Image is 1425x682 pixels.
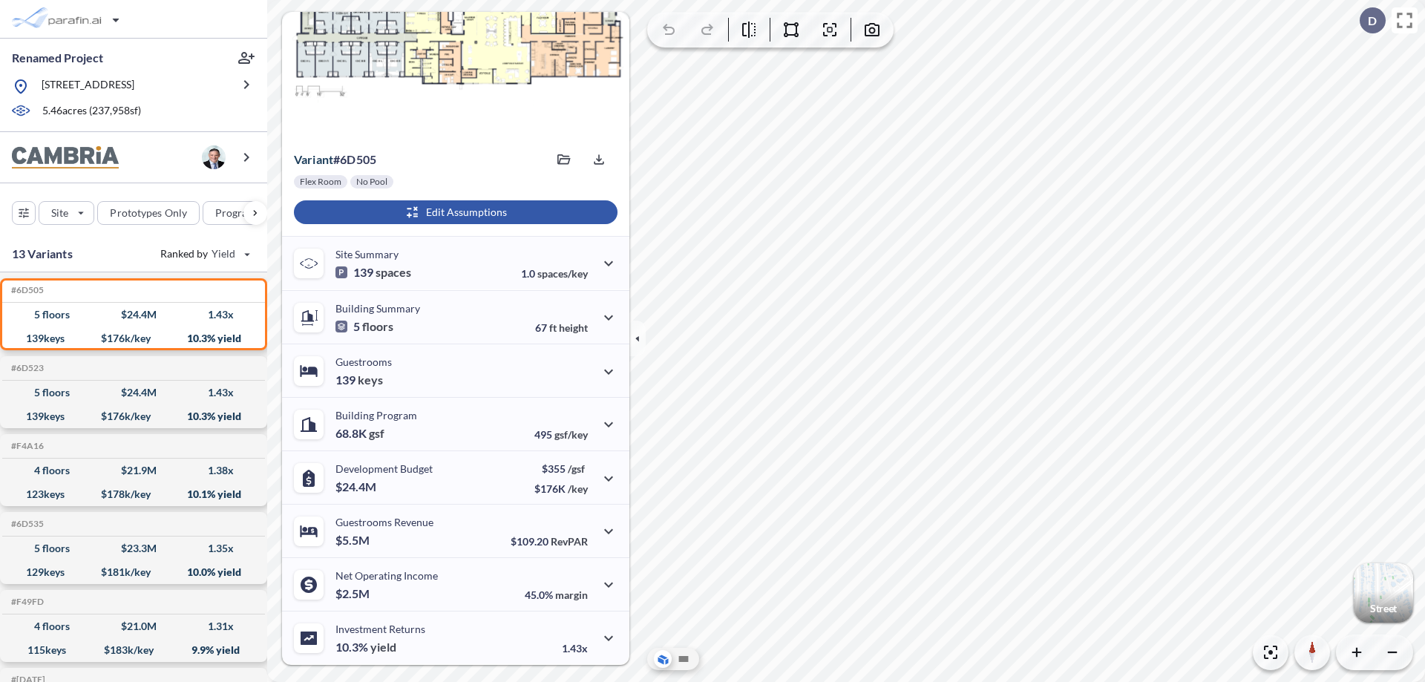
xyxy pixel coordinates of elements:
[335,516,433,528] p: Guestrooms Revenue
[1354,563,1413,623] button: Switcher ImageStreet
[51,206,68,220] p: Site
[12,146,119,169] img: BrandImage
[551,535,588,548] span: RevPAR
[358,373,383,387] span: keys
[521,267,588,280] p: 1.0
[537,267,588,280] span: spaces/key
[534,482,588,495] p: $176K
[294,200,617,224] button: Edit Assumptions
[294,152,333,166] span: Variant
[335,426,384,441] p: 68.8K
[369,426,384,441] span: gsf
[335,355,392,368] p: Guestrooms
[8,519,44,529] h5: Click to copy the code
[335,409,417,422] p: Building Program
[534,462,588,475] p: $355
[535,321,588,334] p: 67
[335,479,379,494] p: $24.4M
[335,569,438,582] p: Net Operating Income
[335,302,420,315] p: Building Summary
[335,623,425,635] p: Investment Returns
[335,248,399,260] p: Site Summary
[215,206,257,220] p: Program
[568,482,588,495] span: /key
[42,77,134,96] p: [STREET_ADDRESS]
[12,245,73,263] p: 13 Variants
[335,462,433,475] p: Development Budget
[554,428,588,441] span: gsf/key
[148,242,260,266] button: Ranked by Yield
[335,265,411,280] p: 139
[568,462,585,475] span: /gsf
[212,246,236,261] span: Yield
[39,201,94,225] button: Site
[42,103,141,119] p: 5.46 acres ( 237,958 sf)
[654,650,672,668] button: Aerial View
[8,441,44,451] h5: Click to copy the code
[335,586,372,601] p: $2.5M
[525,588,588,601] p: 45.0%
[549,321,557,334] span: ft
[335,533,372,548] p: $5.5M
[335,640,396,655] p: 10.3%
[555,588,588,601] span: margin
[559,321,588,334] span: height
[511,535,588,548] p: $109.20
[562,642,588,655] p: 1.43x
[203,201,283,225] button: Program
[110,206,187,220] p: Prototypes Only
[8,363,44,373] h5: Click to copy the code
[97,201,200,225] button: Prototypes Only
[1354,563,1413,623] img: Switcher Image
[675,650,692,668] button: Site Plan
[1370,603,1397,614] p: Street
[370,640,396,655] span: yield
[294,152,376,167] p: # 6d505
[1368,14,1377,27] p: D
[12,50,103,66] p: Renamed Project
[202,145,226,169] img: user logo
[534,428,588,441] p: 495
[376,265,411,280] span: spaces
[8,285,44,295] h5: Click to copy the code
[8,597,44,607] h5: Click to copy the code
[300,176,341,188] p: Flex Room
[356,176,387,188] p: No Pool
[335,319,393,334] p: 5
[335,373,383,387] p: 139
[362,319,393,334] span: floors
